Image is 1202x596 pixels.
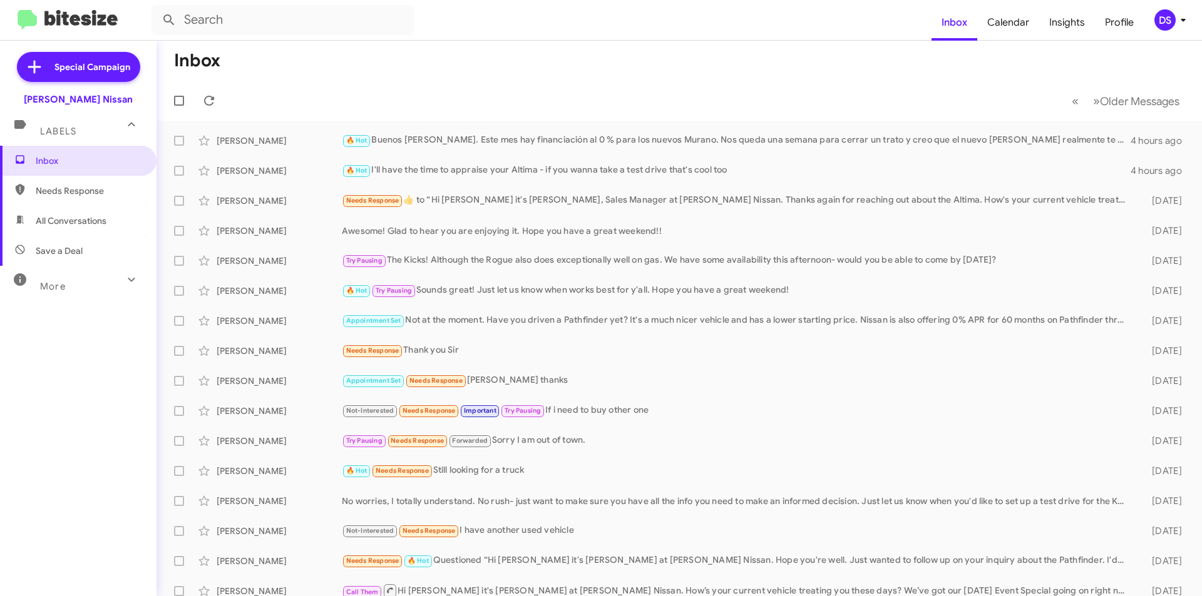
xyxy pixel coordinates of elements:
div: [PERSON_NAME] [217,375,342,387]
span: 🔥 Hot [346,467,367,475]
span: Needs Response [391,437,444,445]
span: Try Pausing [346,437,383,445]
div: 4 hours ago [1131,164,1192,177]
span: Appointment Set [346,376,401,385]
div: DS [1154,9,1176,31]
a: Special Campaign [17,52,140,82]
span: 🔥 Hot [346,136,367,144]
span: Needs Response [346,557,399,565]
span: Save a Deal [36,245,83,257]
div: Not at the moment. Have you driven a Pathfinder yet? It's a much nicer vehicle and has a lower st... [342,313,1132,328]
span: 🔥 Hot [408,557,429,565]
div: [DATE] [1132,495,1192,507]
span: Try Pausing [505,407,541,415]
span: Try Pausing [376,286,412,295]
span: Needs Response [403,527,456,535]
div: [PERSON_NAME] [217,525,342,537]
span: Needs Response [376,467,429,475]
div: [DATE] [1132,194,1192,207]
a: Inbox [932,4,977,41]
div: 4 hours ago [1131,134,1192,147]
span: Not-Interested [346,407,394,415]
div: Sorry I am out of town. [342,433,1132,448]
div: [DATE] [1132,285,1192,297]
div: Buenos [PERSON_NAME]. Este mes hay financiación al 0 % para los nuevos Murano. Nos queda una sema... [342,133,1131,148]
div: [DATE] [1132,255,1192,267]
div: [DATE] [1132,225,1192,237]
h1: Inbox [174,51,220,71]
div: [DATE] [1132,405,1192,417]
span: Appointment Set [346,316,401,325]
span: Labels [40,126,76,137]
span: Call Them [346,588,379,596]
div: [PERSON_NAME] Nissan [24,93,133,106]
span: Important [464,407,496,415]
nav: Page navigation example [1065,88,1187,114]
div: [DATE] [1132,345,1192,357]
div: [PERSON_NAME] [217,405,342,417]
div: [DATE] [1132,435,1192,447]
span: Inbox [36,154,142,167]
input: Search [152,5,414,35]
div: [DATE] [1132,375,1192,387]
button: Previous [1064,88,1086,114]
span: Needs Response [403,407,456,415]
div: [DATE] [1132,525,1192,537]
span: Needs Response [409,376,463,385]
div: [PERSON_NAME] [217,345,342,357]
span: Needs Response [346,196,399,205]
div: Questioned “Hi [PERSON_NAME] it's [PERSON_NAME] at [PERSON_NAME] Nissan. Hope you're well. Just w... [342,553,1132,568]
span: All Conversations [36,215,106,227]
div: ​👍​ to “ Hi [PERSON_NAME] it's [PERSON_NAME], Sales Manager at [PERSON_NAME] Nissan. Thanks again... [342,193,1132,208]
div: [PERSON_NAME] [217,435,342,447]
div: [PERSON_NAME] [217,555,342,567]
div: [PERSON_NAME] thanks [342,373,1132,388]
div: [PERSON_NAME] [217,134,342,147]
div: [DATE] [1132,465,1192,477]
button: DS [1144,9,1188,31]
span: Needs Response [36,184,142,197]
div: If i need to buy other one [342,403,1132,418]
div: [PERSON_NAME] [217,194,342,207]
div: [DATE] [1132,555,1192,567]
span: 🔥 Hot [346,166,367,174]
div: [PERSON_NAME] [217,315,342,327]
div: The Kicks! Although the Rogue also does exceptionally well on gas. We have some availability this... [342,253,1132,268]
a: Profile [1095,4,1144,41]
span: » [1093,93,1100,109]
a: Calendar [977,4,1039,41]
span: Needs Response [346,346,399,355]
div: [PERSON_NAME] [217,225,342,237]
div: I have another used vehicle [342,523,1132,538]
div: Still looking for a truck [342,463,1132,478]
span: « [1072,93,1079,109]
span: 🔥 Hot [346,286,367,295]
div: [PERSON_NAME] [217,465,342,477]
button: Next [1086,88,1187,114]
div: Sounds great! Just let us know when works best for y'all. Hope you have a great weekend! [342,283,1132,298]
div: No worries, I totally understand. No rush- just want to make sure you have all the info you need ... [342,495,1132,507]
span: Not-Interested [346,527,394,535]
span: Older Messages [1100,94,1179,108]
div: [PERSON_NAME] [217,285,342,297]
div: [PERSON_NAME] [217,495,342,507]
div: Thank you Sir [342,343,1132,358]
div: I'll have the time to appraise your Altima - if you wanna take a test drive that's cool too [342,163,1131,178]
div: [DATE] [1132,315,1192,327]
span: Forwarded [449,435,491,447]
div: [PERSON_NAME] [217,164,342,177]
a: Insights [1039,4,1095,41]
span: More [40,281,66,292]
div: Awesome! Glad to hear you are enjoying it. Hope you have a great weekend!! [342,225,1132,237]
div: [PERSON_NAME] [217,255,342,267]
span: Try Pausing [346,256,383,265]
span: Special Campaign [54,61,130,73]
